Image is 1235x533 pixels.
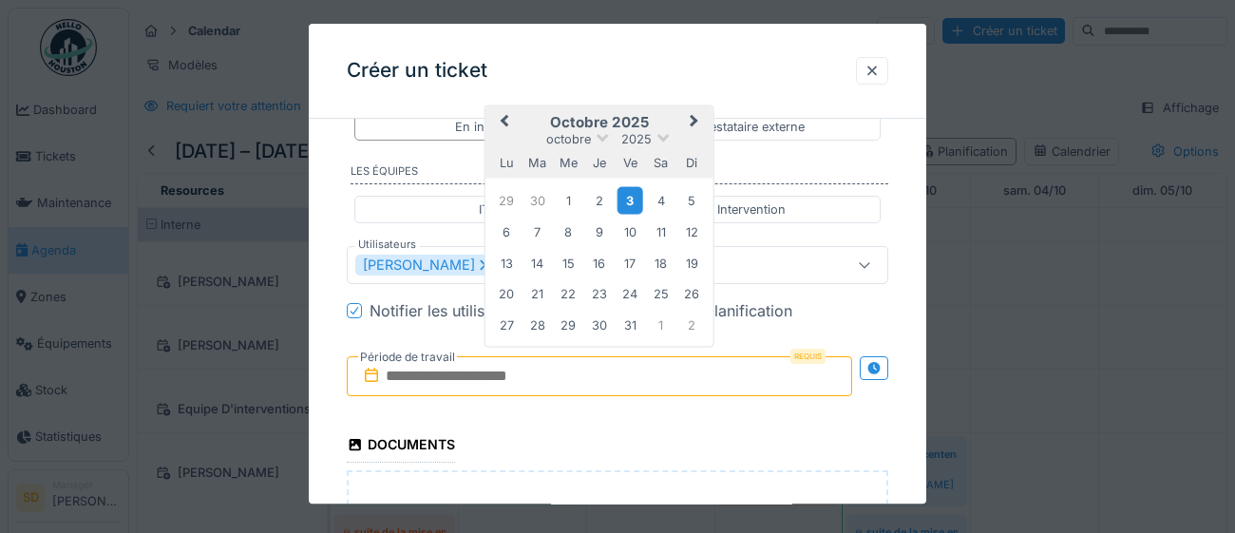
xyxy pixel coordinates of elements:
[494,219,520,245] div: Choose lundi 6 octobre 2025
[678,150,704,176] div: dimanche
[621,132,652,146] span: 2025
[678,219,704,245] div: Choose dimanche 12 octobre 2025
[491,184,707,340] div: Month octobre, 2025
[524,188,550,214] div: Choose mardi 30 septembre 2025
[546,132,591,146] span: octobre
[617,281,643,307] div: Choose vendredi 24 octobre 2025
[455,118,514,136] div: En interne
[586,313,612,338] div: Choose jeudi 30 octobre 2025
[648,188,674,214] div: Choose samedi 4 octobre 2025
[556,150,581,176] div: mercredi
[617,187,643,215] div: Choose vendredi 3 octobre 2025
[586,188,612,214] div: Choose jeudi 2 octobre 2025
[648,251,674,276] div: Choose samedi 18 octobre 2025
[494,313,520,338] div: Choose lundi 27 octobre 2025
[648,150,674,176] div: samedi
[494,188,520,214] div: Choose lundi 29 septembre 2025
[479,200,489,219] div: IT
[556,219,581,245] div: Choose mercredi 8 octobre 2025
[485,114,713,131] h2: octobre 2025
[347,59,487,83] h3: Créer un ticket
[524,313,550,338] div: Choose mardi 28 octobre 2025
[524,251,550,276] div: Choose mardi 14 octobre 2025
[586,281,612,307] div: Choose jeudi 23 octobre 2025
[354,237,420,253] label: Utilisateurs
[617,251,643,276] div: Choose vendredi 17 octobre 2025
[370,299,792,322] div: Notifier les utilisateurs associés au ticket de la planification
[556,313,581,338] div: Choose mercredi 29 octobre 2025
[678,313,704,338] div: Choose dimanche 2 novembre 2025
[678,188,704,214] div: Choose dimanche 5 octobre 2025
[681,108,712,139] button: Next Month
[487,108,518,139] button: Previous Month
[648,313,674,338] div: Choose samedi 1 novembre 2025
[790,349,826,364] div: Requis
[524,281,550,307] div: Choose mardi 21 octobre 2025
[347,430,455,463] div: Documents
[678,281,704,307] div: Choose dimanche 26 octobre 2025
[586,219,612,245] div: Choose jeudi 9 octobre 2025
[586,251,612,276] div: Choose jeudi 16 octobre 2025
[351,163,888,184] label: Les équipes
[678,251,704,276] div: Choose dimanche 19 octobre 2025
[648,219,674,245] div: Choose samedi 11 octobre 2025
[717,200,786,219] div: Intervention
[648,281,674,307] div: Choose samedi 25 octobre 2025
[494,281,520,307] div: Choose lundi 20 octobre 2025
[494,150,520,176] div: lundi
[355,255,502,276] div: [PERSON_NAME]
[697,118,805,136] div: Prestataire externe
[617,219,643,245] div: Choose vendredi 10 octobre 2025
[358,347,457,368] label: Période de travail
[494,251,520,276] div: Choose lundi 13 octobre 2025
[524,150,550,176] div: mardi
[617,150,643,176] div: vendredi
[556,188,581,214] div: Choose mercredi 1 octobre 2025
[524,219,550,245] div: Choose mardi 7 octobre 2025
[556,251,581,276] div: Choose mercredi 15 octobre 2025
[586,150,612,176] div: jeudi
[617,313,643,338] div: Choose vendredi 31 octobre 2025
[556,281,581,307] div: Choose mercredi 22 octobre 2025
